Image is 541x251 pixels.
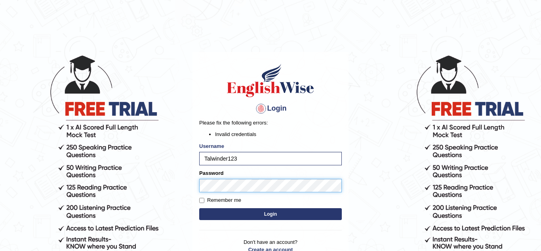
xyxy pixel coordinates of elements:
li: Invalid credentials [215,130,342,138]
label: Remember me [199,196,241,204]
p: Please fix the following errors: [199,119,342,126]
label: Password [199,169,223,177]
input: Remember me [199,198,204,203]
label: Username [199,142,224,150]
button: Login [199,208,342,220]
img: Logo of English Wise sign in for intelligent practice with AI [225,63,316,98]
h4: Login [199,102,342,115]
